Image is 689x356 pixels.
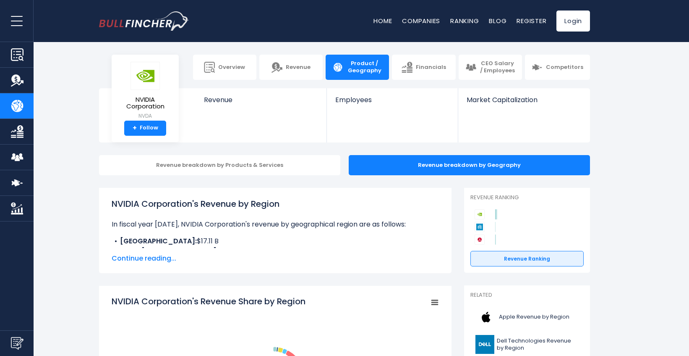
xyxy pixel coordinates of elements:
span: Market Capitalization [467,96,581,104]
div: Revenue breakdown by Geography [349,155,590,175]
a: Financials [392,55,455,80]
a: Blog [489,16,506,25]
img: Applied Materials competitors logo [475,222,485,232]
a: Product / Geography [326,55,389,80]
small: NVDA [118,112,172,120]
a: Companies [402,16,440,25]
span: Revenue [286,64,311,71]
div: Revenue breakdown by Products & Services [99,155,340,175]
span: Employees [335,96,449,104]
span: NVIDIA Corporation [118,96,172,110]
a: Dell Technologies Revenue by Region [470,333,584,356]
a: Revenue [196,88,327,118]
b: [GEOGRAPHIC_DATA]: [120,236,197,246]
li: $17.11 B [112,236,439,246]
a: Competitors [525,55,590,80]
b: Other [GEOGRAPHIC_DATA]: [120,246,218,256]
span: Continue reading... [112,253,439,264]
span: Dell Technologies Revenue by Region [497,338,579,352]
p: In fiscal year [DATE], NVIDIA Corporation's revenue by geographical region are as follows: [112,219,439,229]
strong: + [133,124,137,132]
a: Login [556,11,590,32]
a: Home [373,16,392,25]
li: $7.88 B [112,246,439,256]
a: Market Capitalization [458,88,589,118]
span: Overview [218,64,245,71]
a: Revenue [259,55,323,80]
p: Related [470,292,584,299]
span: Competitors [546,64,583,71]
a: +Follow [124,121,166,136]
p: Revenue Ranking [470,194,584,201]
img: bullfincher logo [99,11,189,31]
span: Product / Geography [347,60,382,74]
span: Revenue [204,96,318,104]
a: Overview [193,55,256,80]
a: Apple Revenue by Region [470,306,584,329]
a: CEO Salary / Employees [459,55,522,80]
a: NVIDIA Corporation NVDA [118,61,172,121]
a: Register [517,16,546,25]
span: Financials [416,64,446,71]
a: Go to homepage [99,11,189,31]
span: CEO Salary / Employees [480,60,515,74]
tspan: NVIDIA Corporation's Revenue Share by Region [112,295,305,307]
span: Apple Revenue by Region [499,314,569,321]
a: Ranking [450,16,479,25]
img: Broadcom competitors logo [475,235,485,245]
img: AAPL logo [475,308,496,327]
img: NVIDIA Corporation competitors logo [475,209,485,219]
h1: NVIDIA Corporation's Revenue by Region [112,198,439,210]
a: Revenue Ranking [470,251,584,267]
a: Employees [327,88,457,118]
img: DELL logo [475,335,494,354]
